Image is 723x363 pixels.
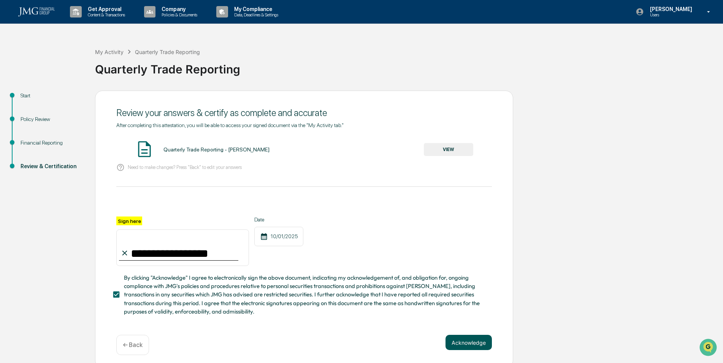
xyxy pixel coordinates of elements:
div: Policy Review [21,115,83,123]
div: Review & Certification [21,162,83,170]
p: Policies & Documents [155,12,201,18]
span: Pylon [76,130,92,136]
button: Acknowledge [446,335,492,350]
iframe: Open customer support [699,338,719,358]
div: Quarterly Trade Reporting - [PERSON_NAME] [163,146,270,153]
p: My Compliance [228,6,282,12]
div: 10/01/2025 [254,227,303,246]
label: Date [254,217,303,223]
a: Powered byPylon [54,130,92,136]
button: Start new chat [129,62,138,71]
div: Quarterly Trade Reporting [95,56,719,76]
img: Document Icon [135,140,154,159]
div: Start [21,92,83,100]
div: My Activity [95,49,124,55]
p: Company [155,6,201,12]
label: Sign here [116,217,142,225]
p: Get Approval [82,6,129,12]
div: Financial Reporting [21,139,83,147]
button: VIEW [424,143,473,156]
p: Content & Transactions [82,12,129,18]
div: Start new chat [26,59,125,67]
div: We're available if you need us! [26,67,96,73]
div: 🖐️ [8,98,14,104]
img: 1746055101610-c473b297-6a78-478c-a979-82029cc54cd1 [8,59,21,73]
div: 🗄️ [55,98,61,104]
p: ← Back [123,341,143,349]
p: Data, Deadlines & Settings [228,12,282,18]
span: Attestations [63,97,94,105]
img: logo [18,7,55,16]
div: 🔎 [8,112,14,118]
a: 🗄️Attestations [52,94,97,108]
span: Data Lookup [15,111,48,119]
a: 🔎Data Lookup [5,108,51,122]
div: Review your answers & certify as complete and accurate [116,107,492,118]
div: Quarterly Trade Reporting [135,49,200,55]
p: Users [644,12,696,18]
span: After completing this attestation, you will be able to access your signed document via the "My Ac... [116,122,344,128]
p: [PERSON_NAME] [644,6,696,12]
p: Need to make changes? Press "Back" to edit your answers [128,164,242,170]
p: How can we help? [8,17,138,29]
span: By clicking "Acknowledge" I agree to electronically sign the above document, indicating my acknow... [124,274,486,316]
span: Preclearance [15,97,49,105]
a: 🖐️Preclearance [5,94,52,108]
